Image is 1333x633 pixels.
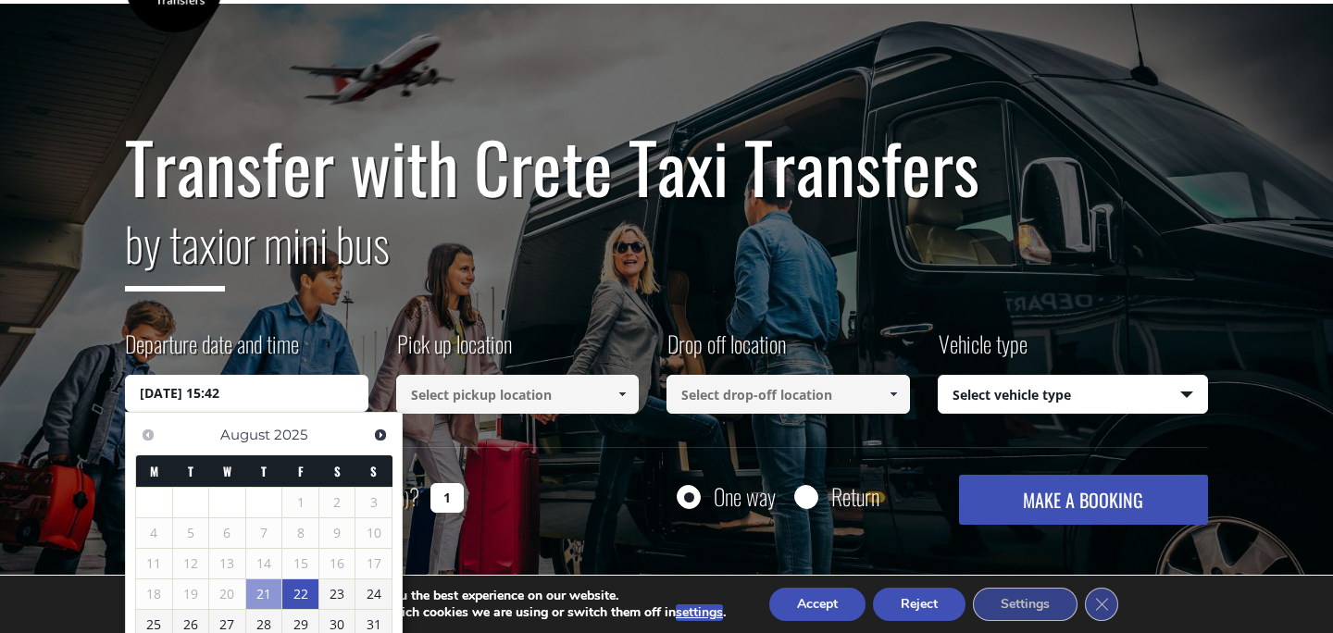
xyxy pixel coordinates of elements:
span: 8 [282,518,318,548]
span: Thursday [261,462,267,480]
span: 16 [319,549,355,578]
span: 2 [319,488,355,517]
span: 17 [355,549,392,578]
span: Select vehicle type [939,376,1208,415]
span: Sunday [370,462,377,480]
span: Friday [298,462,304,480]
a: 22 [282,579,318,609]
span: 6 [209,518,245,548]
span: 15 [282,549,318,578]
p: We are using cookies to give you the best experience on our website. [211,588,726,604]
span: August [220,426,270,443]
span: Wednesday [223,462,231,480]
p: You can find out more about which cookies we are using or switch them off in . [211,604,726,621]
button: Close GDPR Cookie Banner [1085,588,1118,621]
span: 11 [136,549,172,578]
span: 7 [246,518,282,548]
a: 23 [319,579,355,609]
button: settings [676,604,723,621]
span: Next [373,428,388,442]
a: 21 [246,579,282,609]
a: Show All Items [607,375,638,414]
span: 9 [319,518,355,548]
button: Reject [873,588,965,621]
label: Drop off location [666,328,786,375]
span: Tuesday [188,462,193,480]
span: 2025 [274,426,307,443]
span: 13 [209,549,245,578]
input: Select pickup location [396,375,640,414]
input: Select drop-off location [666,375,910,414]
span: by taxi [125,208,225,292]
span: 18 [136,579,172,609]
a: Previous [135,422,160,447]
span: 5 [173,518,209,548]
label: Pick up location [396,328,512,375]
span: 3 [355,488,392,517]
button: MAKE A BOOKING [959,475,1208,525]
a: Next [368,422,392,447]
span: Monday [150,462,158,480]
label: Vehicle type [938,328,1028,375]
label: Departure date and time [125,328,299,375]
h2: or mini bus [125,205,1208,305]
a: 24 [355,579,392,609]
span: 4 [136,518,172,548]
a: Show All Items [878,375,908,414]
span: 12 [173,549,209,578]
span: 20 [209,579,245,609]
span: Previous [141,428,156,442]
button: Accept [769,588,866,621]
span: 1 [282,488,318,517]
button: Settings [973,588,1078,621]
label: One way [714,485,776,508]
label: Return [831,485,879,508]
span: Saturday [334,462,341,480]
span: 14 [246,549,282,578]
h1: Transfer with Crete Taxi Transfers [125,128,1208,205]
span: 19 [173,579,209,609]
span: 10 [355,518,392,548]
